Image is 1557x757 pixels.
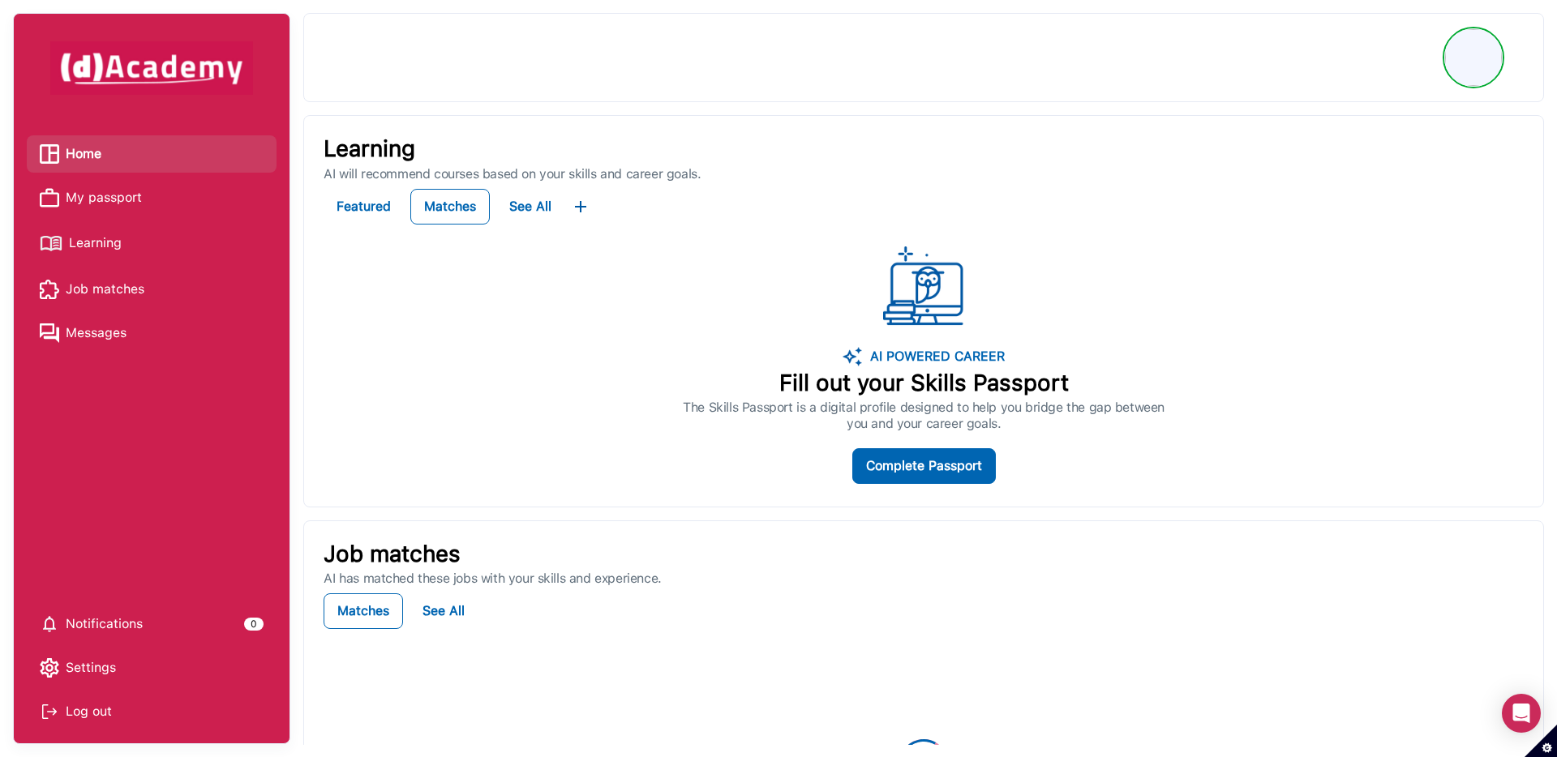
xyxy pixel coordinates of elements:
[244,618,264,631] div: 0
[40,280,59,299] img: Job matches icon
[40,702,59,721] img: Log out
[1502,694,1541,733] div: Open Intercom Messenger
[40,614,59,634] img: setting
[324,166,1524,182] p: AI will recommend courses based on your skills and career goals.
[66,321,127,345] span: Messages
[324,593,403,629] button: Matches
[66,142,101,166] span: Home
[66,186,142,210] span: My passport
[40,321,264,345] a: Messages iconMessages
[40,277,264,302] a: Job matches iconJob matches
[1525,725,1557,757] button: Set cookie preferences
[69,231,122,255] span: Learning
[496,189,564,225] button: See All
[683,400,1165,432] p: The Skills Passport is a digital profile designed to help you bridge the gap between you and your...
[324,571,1524,587] p: AI has matched these jobs with your skills and experience.
[40,188,59,207] img: My passport icon
[862,347,1005,366] p: AI POWERED CAREER
[40,186,264,210] a: My passport iconMy passport
[66,656,116,680] span: Settings
[424,195,476,218] div: Matches
[324,135,1524,163] p: Learning
[571,197,590,216] img: ...
[683,370,1165,397] p: Fill out your Skills Passport
[410,189,490,225] button: Matches
[40,699,264,724] div: Log out
[852,448,996,484] button: Complete Passport
[40,658,59,678] img: setting
[843,347,862,366] img: image
[66,277,144,302] span: Job matches
[509,195,551,218] div: See All
[40,229,264,258] a: Learning iconLearning
[410,593,478,629] button: See All
[40,144,59,164] img: Home icon
[422,600,465,622] div: See All
[324,189,404,225] button: Featured
[883,246,964,327] img: ...
[337,600,389,622] div: Matches
[40,229,62,258] img: Learning icon
[66,612,143,636] span: Notifications
[50,41,253,95] img: dAcademy
[40,142,264,166] a: Home iconHome
[337,195,391,218] div: Featured
[324,541,1524,568] p: Job matches
[1445,29,1502,86] img: Profile
[40,323,59,343] img: Messages icon
[866,455,982,477] div: Complete Passport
